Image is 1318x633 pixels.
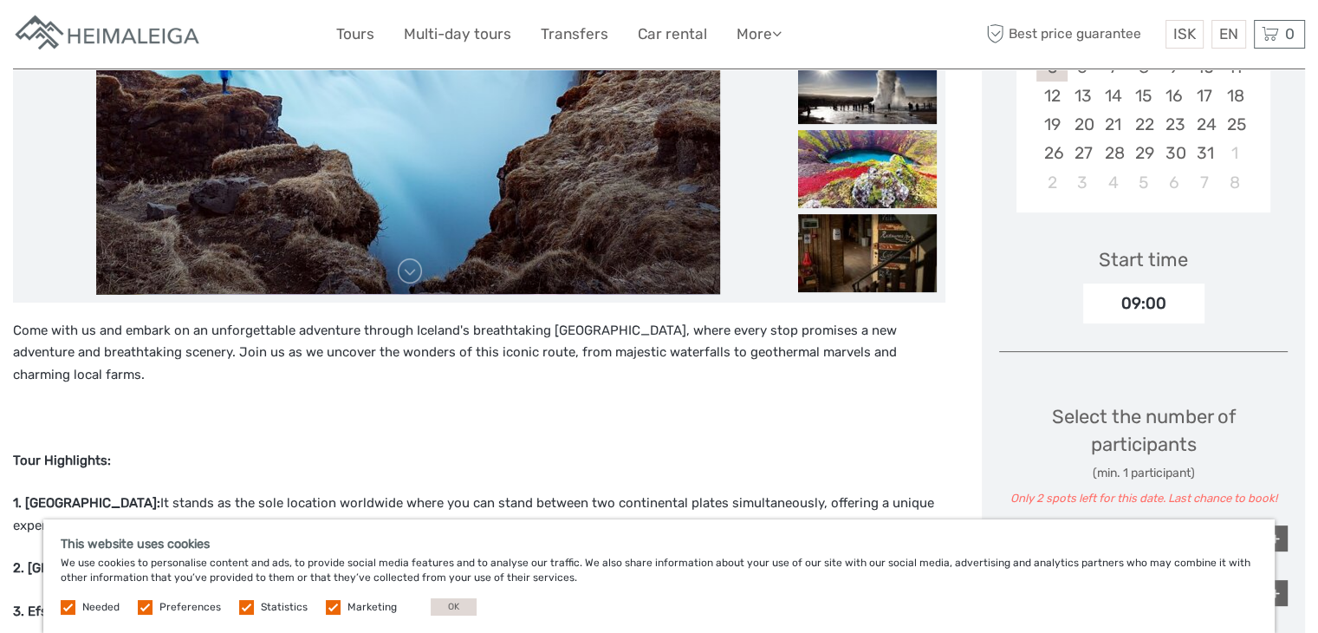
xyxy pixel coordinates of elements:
img: ba60030af6fe4243a1a88458776d35f3_slider_thumbnail.jpg [798,214,937,292]
div: Select the number of participants [999,403,1288,507]
img: Apartments in Reykjavik [13,13,204,55]
div: Choose Saturday, October 18th, 2025 [1220,82,1250,110]
label: Marketing [347,600,397,615]
div: Start time [1099,246,1188,273]
a: More [737,22,782,47]
p: Experience Icelandic farm life at [GEOGRAPHIC_DATA], where you can meet friendly cows and sample ... [13,601,945,623]
label: Statistics [261,600,308,615]
div: Choose Thursday, October 30th, 2025 [1159,139,1189,167]
p: It stands as the sole location worldwide where you can stand between two continental plates simul... [13,493,945,537]
label: Needed [82,600,120,615]
strong: Tour Highlights: [13,453,111,468]
div: Choose Tuesday, November 4th, 2025 [1098,168,1128,197]
a: Tours [336,22,374,47]
div: + [1262,525,1288,551]
div: Choose Saturday, October 25th, 2025 [1220,110,1250,139]
div: Choose Wednesday, October 22nd, 2025 [1128,110,1159,139]
h5: This website uses cookies [61,537,1257,551]
label: Preferences [159,600,221,615]
span: Best price guarantee [982,20,1161,49]
div: Choose Thursday, October 23rd, 2025 [1159,110,1189,139]
strong: 3. Efstidalur Dairy Farm: [13,604,160,619]
div: Choose Wednesday, October 29th, 2025 [1128,139,1159,167]
div: Choose Wednesday, November 5th, 2025 [1128,168,1159,197]
strong: 2. [GEOGRAPHIC_DATA]: [13,560,163,576]
div: Choose Monday, October 13th, 2025 [1068,82,1098,110]
div: Choose Thursday, November 6th, 2025 [1159,168,1189,197]
div: Choose Friday, October 24th, 2025 [1189,110,1219,139]
div: Choose Monday, November 3rd, 2025 [1068,168,1098,197]
p: We're away right now. Please check back later! [24,30,196,44]
div: Choose Monday, October 27th, 2025 [1068,139,1098,167]
div: Choose Saturday, November 8th, 2025 [1220,168,1250,197]
div: Choose Sunday, October 19th, 2025 [1036,110,1067,139]
div: Choose Friday, October 17th, 2025 [1189,82,1219,110]
div: (min. 1 participant) [999,465,1288,482]
span: 0 [1282,25,1297,42]
div: Choose Tuesday, October 14th, 2025 [1098,82,1128,110]
div: Choose Thursday, October 16th, 2025 [1159,82,1189,110]
div: month 2025-10 [1023,24,1265,197]
div: Choose Monday, October 20th, 2025 [1068,110,1098,139]
button: Open LiveChat chat widget [199,27,220,48]
div: Choose Sunday, November 2nd, 2025 [1036,168,1067,197]
span: ISK [1173,25,1196,42]
div: Choose Sunday, October 26th, 2025 [1036,139,1067,167]
div: Choose Friday, October 31st, 2025 [1189,139,1219,167]
strong: 1. [GEOGRAPHIC_DATA]: [13,495,160,511]
p: Marvel at the beauty of [GEOGRAPHIC_DATA], a picturesque waterfall nestled within [GEOGRAPHIC_DATA]. [13,558,945,580]
button: OK [431,598,477,616]
a: Multi-day tours [404,22,511,47]
div: Choose Friday, November 7th, 2025 [1189,168,1219,197]
a: Transfers [541,22,608,47]
div: Choose Sunday, October 12th, 2025 [1036,82,1067,110]
div: 09:00 [1083,284,1204,323]
div: EN [1211,20,1246,49]
img: 6e696d45278c4d96b6db4c8d07283a51_slider_thumbnail.jpg [798,130,937,208]
p: Come with us and embark on an unforgettable adventure through Iceland's breathtaking [GEOGRAPHIC_... [13,320,945,387]
div: Choose Wednesday, October 15th, 2025 [1128,82,1159,110]
div: + [1262,580,1288,606]
img: 8af6e9cde5ef40d8b6fa327880d0e646_slider_thumbnail.jpg [798,46,937,124]
div: Choose Tuesday, October 28th, 2025 [1098,139,1128,167]
a: Car rental [638,22,707,47]
div: Choose Tuesday, October 21st, 2025 [1098,110,1128,139]
div: Choose Saturday, November 1st, 2025 [1220,139,1250,167]
div: Only 2 spots left for this date. Last chance to book! [999,491,1288,507]
div: We use cookies to personalise content and ads, to provide social media features and to analyse ou... [43,519,1275,633]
